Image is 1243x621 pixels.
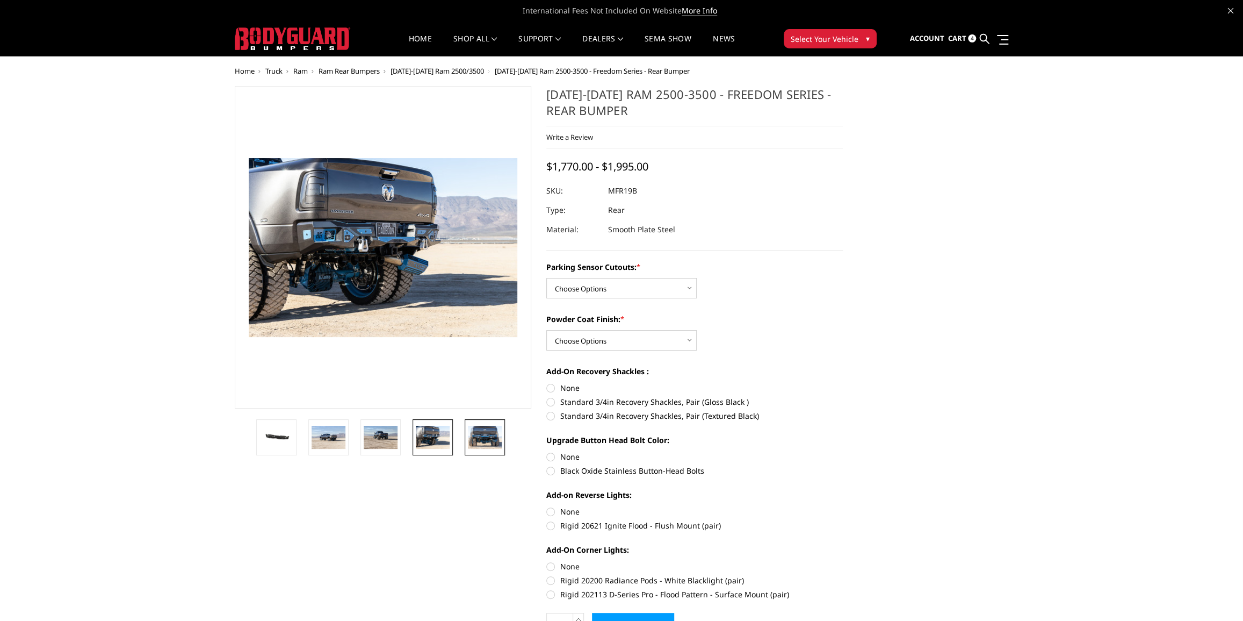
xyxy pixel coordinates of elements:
[546,313,843,325] label: Powder Coat Finish:
[235,66,255,76] a: Home
[546,489,843,501] label: Add-on Reverse Lights:
[293,66,308,76] a: Ram
[546,220,600,239] dt: Material:
[546,181,600,201] dt: SKU:
[546,465,843,476] label: Black Oxide Stainless Button-Head Bolts
[608,201,625,220] dd: Rear
[546,410,843,422] label: Standard 3/4in Recovery Shackles, Pair (Textured Black)
[518,35,561,56] a: Support
[409,35,432,56] a: Home
[645,35,691,56] a: SEMA Show
[910,24,944,53] a: Account
[682,5,717,16] a: More Info
[784,29,877,48] button: Select Your Vehicle
[866,33,870,44] span: ▾
[546,561,843,572] label: None
[968,34,976,42] span: 4
[546,506,843,517] label: None
[546,86,843,126] h1: [DATE]-[DATE] Ram 2500-3500 - Freedom Series - Rear Bumper
[546,544,843,555] label: Add-On Corner Lights:
[546,451,843,462] label: None
[468,426,502,448] img: 2019-2025 Ram 2500-3500 - Freedom Series - Rear Bumper
[713,35,735,56] a: News
[546,366,843,377] label: Add-On Recovery Shackles :
[546,132,593,142] a: Write a Review
[546,261,843,273] label: Parking Sensor Cutouts:
[265,66,283,76] a: Truck
[546,434,843,446] label: Upgrade Button Head Bolt Color:
[546,382,843,394] label: None
[312,426,345,448] img: 2019-2025 Ram 2500-3500 - Freedom Series - Rear Bumper
[791,33,858,45] span: Select Your Vehicle
[416,426,450,448] img: 2019-2025 Ram 2500-3500 - Freedom Series - Rear Bumper
[453,35,497,56] a: shop all
[495,66,690,76] span: [DATE]-[DATE] Ram 2500-3500 - Freedom Series - Rear Bumper
[582,35,623,56] a: Dealers
[546,201,600,220] dt: Type:
[391,66,484,76] a: [DATE]-[DATE] Ram 2500/3500
[546,575,843,586] label: Rigid 20200 Radiance Pods - White Blacklight (pair)
[235,27,350,50] img: BODYGUARD BUMPERS
[546,396,843,408] label: Standard 3/4in Recovery Shackles, Pair (Gloss Black )
[259,430,293,446] img: 2019-2025 Ram 2500-3500 - Freedom Series - Rear Bumper
[608,181,637,201] dd: MFR19B
[948,24,976,53] a: Cart 4
[235,86,531,409] a: 2019-2025 Ram 2500-3500 - Freedom Series - Rear Bumper
[319,66,380,76] a: Ram Rear Bumpers
[546,589,843,600] label: Rigid 202113 D-Series Pro - Flood Pattern - Surface Mount (pair)
[948,33,966,43] span: Cart
[364,426,398,448] img: 2019-2025 Ram 2500-3500 - Freedom Series - Rear Bumper
[910,33,944,43] span: Account
[546,159,648,174] span: $1,770.00 - $1,995.00
[546,520,843,531] label: Rigid 20621 Ignite Flood - Flush Mount (pair)
[608,220,675,239] dd: Smooth Plate Steel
